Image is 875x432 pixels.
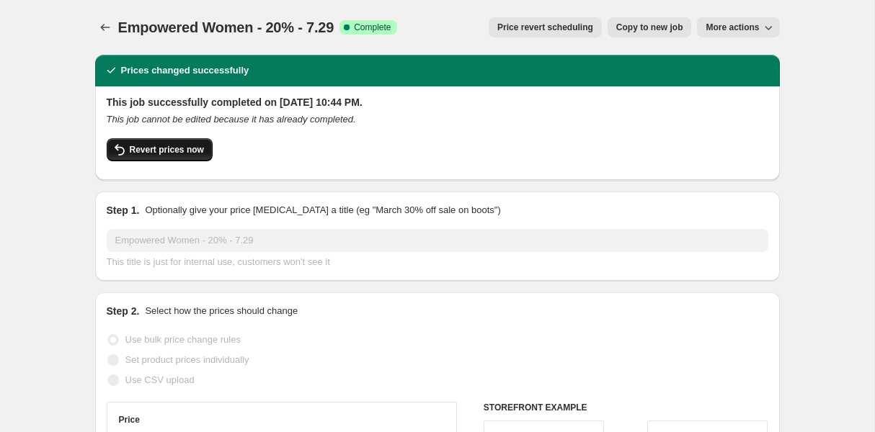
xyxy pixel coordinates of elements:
[125,354,249,365] span: Set product prices individually
[145,203,500,217] p: Optionally give your price [MEDICAL_DATA] a title (eg "March 30% off sale on boots")
[484,402,768,413] h6: STOREFRONT EXAMPLE
[608,17,692,37] button: Copy to new job
[354,22,391,33] span: Complete
[489,17,602,37] button: Price revert scheduling
[107,229,768,252] input: 30% off holiday sale
[107,138,213,161] button: Revert prices now
[107,114,356,125] i: This job cannot be edited because it has already completed.
[107,304,140,318] h2: Step 2.
[497,22,593,33] span: Price revert scheduling
[107,203,140,217] h2: Step 1.
[706,22,759,33] span: More actions
[130,144,204,156] span: Revert prices now
[145,304,298,318] p: Select how the prices should change
[121,63,249,78] h2: Prices changed successfully
[107,95,768,109] h2: This job successfully completed on [DATE] 10:44 PM.
[107,256,330,267] span: This title is just for internal use, customers won't see it
[697,17,779,37] button: More actions
[95,17,115,37] button: Price change jobs
[125,334,241,345] span: Use bulk price change rules
[119,414,140,426] h3: Price
[125,374,195,385] span: Use CSV upload
[118,19,334,35] span: Empowered Women - 20% - 7.29
[616,22,683,33] span: Copy to new job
